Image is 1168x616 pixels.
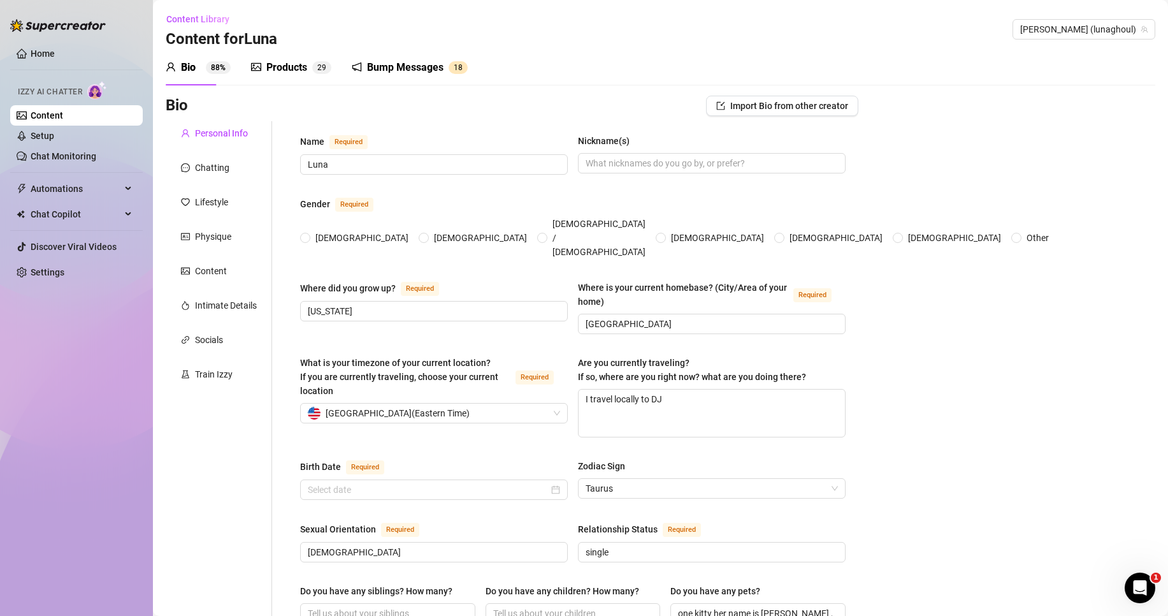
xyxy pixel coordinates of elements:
div: Gender [300,197,330,211]
input: Sexual Orientation [308,545,558,559]
span: Required [381,523,419,537]
img: Chat Copilot [17,210,25,219]
a: Home [31,48,55,59]
button: Content Library [166,9,240,29]
span: idcard [181,232,190,241]
span: Required [335,198,373,212]
span: Required [401,282,439,296]
span: [DEMOGRAPHIC_DATA] / [DEMOGRAPHIC_DATA] [547,217,651,259]
div: Socials [195,333,223,347]
span: team [1141,26,1148,33]
input: Where did you grow up? [308,304,558,318]
label: Sexual Orientation [300,522,433,537]
iframe: Intercom live chat [1125,573,1155,603]
span: [GEOGRAPHIC_DATA] ( Eastern Time ) [326,404,470,423]
div: Bio [181,60,196,75]
span: Other [1021,231,1054,245]
span: thunderbolt [17,184,27,194]
span: user [181,129,190,138]
span: user [166,62,176,72]
span: [DEMOGRAPHIC_DATA] [310,231,414,245]
span: Content Library [166,14,229,24]
span: 2 [317,63,322,72]
span: picture [251,62,261,72]
span: [DEMOGRAPHIC_DATA] [666,231,769,245]
label: Name [300,134,382,149]
div: Sexual Orientation [300,522,376,536]
div: Zodiac Sign [578,459,625,473]
div: Where did you grow up? [300,281,396,295]
div: Do you have any siblings? How many? [300,584,452,598]
span: import [716,101,725,110]
span: Import Bio from other creator [730,101,848,111]
div: Relationship Status [578,522,658,536]
span: [DEMOGRAPHIC_DATA] [903,231,1006,245]
sup: 88% [206,61,231,74]
span: Izzy AI Chatter [18,86,82,98]
span: Required [663,523,701,537]
a: Setup [31,131,54,141]
span: Taurus [586,479,838,498]
label: Do you have any siblings? How many? [300,584,461,598]
label: Where did you grow up? [300,281,453,296]
button: Import Bio from other creator [706,96,858,116]
span: [DEMOGRAPHIC_DATA] [784,231,888,245]
input: Relationship Status [586,545,835,559]
span: Automations [31,179,121,199]
textarea: I travel locally to DJ [579,390,845,437]
span: 8 [458,63,463,72]
input: Where is your current homebase? (City/Area of your home) [586,317,835,331]
span: Chat Copilot [31,204,121,224]
div: Lifestyle [195,195,228,209]
div: Products [266,60,307,75]
span: picture [181,267,190,275]
sup: 18 [449,61,468,74]
div: Physique [195,230,231,244]
a: Discover Viral Videos [31,242,117,252]
span: 9 [322,63,326,72]
label: Relationship Status [578,522,715,537]
img: logo-BBDzfeDw.svg [10,19,106,32]
div: Where is your current homebase? (City/Area of your home) [578,281,788,309]
span: Required [516,370,554,385]
span: experiment [181,370,190,379]
input: Nickname(s) [586,156,835,170]
label: Gender [300,196,387,212]
label: Zodiac Sign [578,459,634,473]
input: Name [308,158,558,172]
label: Do you have any children? How many? [486,584,648,598]
span: Luna (lunaghoul) [1020,20,1148,39]
span: [DEMOGRAPHIC_DATA] [429,231,532,245]
span: 1 [454,63,458,72]
sup: 29 [312,61,331,74]
span: fire [181,301,190,310]
div: Nickname(s) [578,134,630,148]
div: Birth Date [300,460,341,474]
span: link [181,335,190,344]
label: Birth Date [300,459,398,474]
div: Content [195,264,227,278]
span: 1 [1151,573,1161,583]
a: Content [31,110,63,121]
label: Do you have any pets? [670,584,769,598]
span: Required [329,135,368,149]
img: AI Chatter [87,81,107,99]
div: Train Izzy [195,367,233,381]
a: Settings [31,267,64,277]
label: Nickname(s) [578,134,638,148]
h3: Content for Luna [166,29,277,50]
div: Name [300,135,324,149]
span: message [181,163,190,172]
label: Where is your current homebase? (City/Area of your home) [578,281,846,309]
div: Do you have any pets? [670,584,760,598]
div: Do you have any children? How many? [486,584,639,598]
span: notification [352,62,362,72]
span: Are you currently traveling? If so, where are you right now? what are you doing there? [578,358,806,382]
div: Chatting [195,161,229,175]
span: What is your timezone of your current location? If you are currently traveling, choose your curre... [300,358,498,396]
span: Required [346,460,384,474]
img: us [308,407,321,420]
div: Personal Info [195,126,248,140]
input: Birth Date [308,483,549,497]
div: Bump Messages [367,60,443,75]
